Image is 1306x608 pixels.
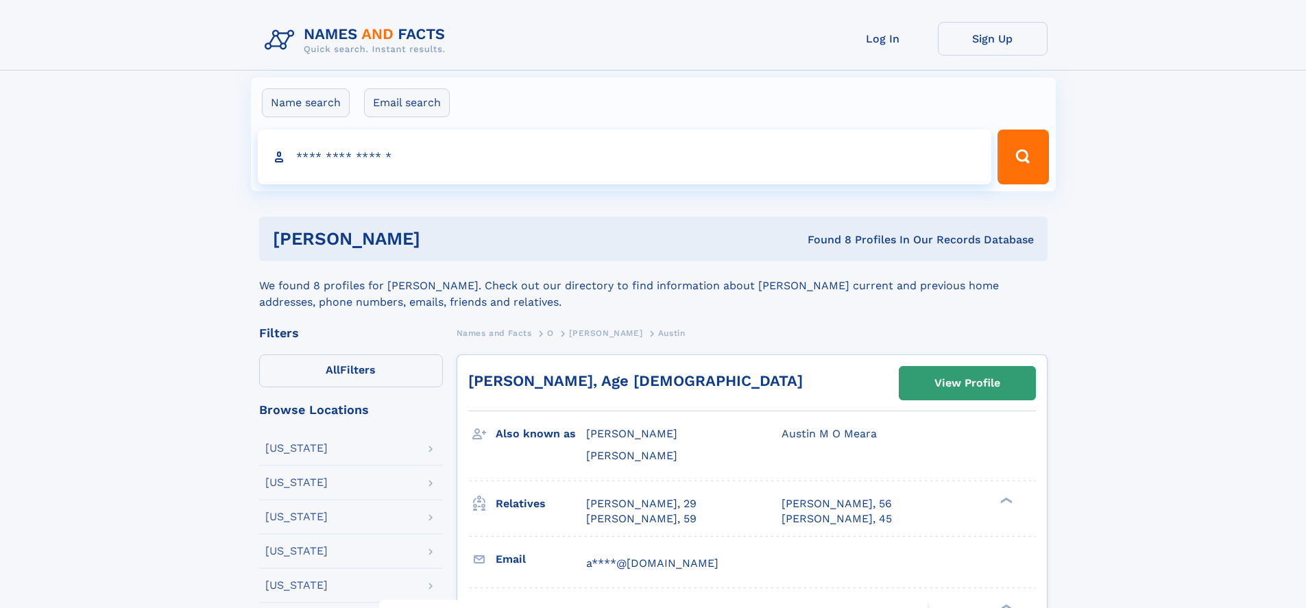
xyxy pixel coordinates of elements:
[547,324,554,341] a: O
[259,261,1048,311] div: We found 8 profiles for [PERSON_NAME]. Check out our directory to find information about [PERSON_...
[265,477,328,488] div: [US_STATE]
[364,88,450,117] label: Email search
[273,230,614,247] h1: [PERSON_NAME]
[569,324,642,341] a: [PERSON_NAME]
[569,328,642,338] span: [PERSON_NAME]
[586,449,677,462] span: [PERSON_NAME]
[782,496,892,511] a: [PERSON_NAME], 56
[265,443,328,454] div: [US_STATE]
[265,511,328,522] div: [US_STATE]
[828,22,938,56] a: Log In
[997,496,1013,504] div: ❯
[586,511,697,526] a: [PERSON_NAME], 59
[547,328,554,338] span: O
[586,496,697,511] a: [PERSON_NAME], 29
[457,324,532,341] a: Names and Facts
[326,363,340,376] span: All
[658,328,686,338] span: Austin
[262,88,350,117] label: Name search
[258,130,992,184] input: search input
[782,427,877,440] span: Austin M O Meara
[265,580,328,591] div: [US_STATE]
[586,427,677,440] span: [PERSON_NAME]
[782,511,892,526] a: [PERSON_NAME], 45
[265,546,328,557] div: [US_STATE]
[614,232,1034,247] div: Found 8 Profiles In Our Records Database
[496,422,586,446] h3: Also known as
[899,367,1035,400] a: View Profile
[468,372,803,389] a: [PERSON_NAME], Age [DEMOGRAPHIC_DATA]
[997,130,1048,184] button: Search Button
[496,548,586,571] h3: Email
[938,22,1048,56] a: Sign Up
[259,22,457,59] img: Logo Names and Facts
[259,327,443,339] div: Filters
[259,354,443,387] label: Filters
[259,404,443,416] div: Browse Locations
[934,367,1000,399] div: View Profile
[496,492,586,515] h3: Relatives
